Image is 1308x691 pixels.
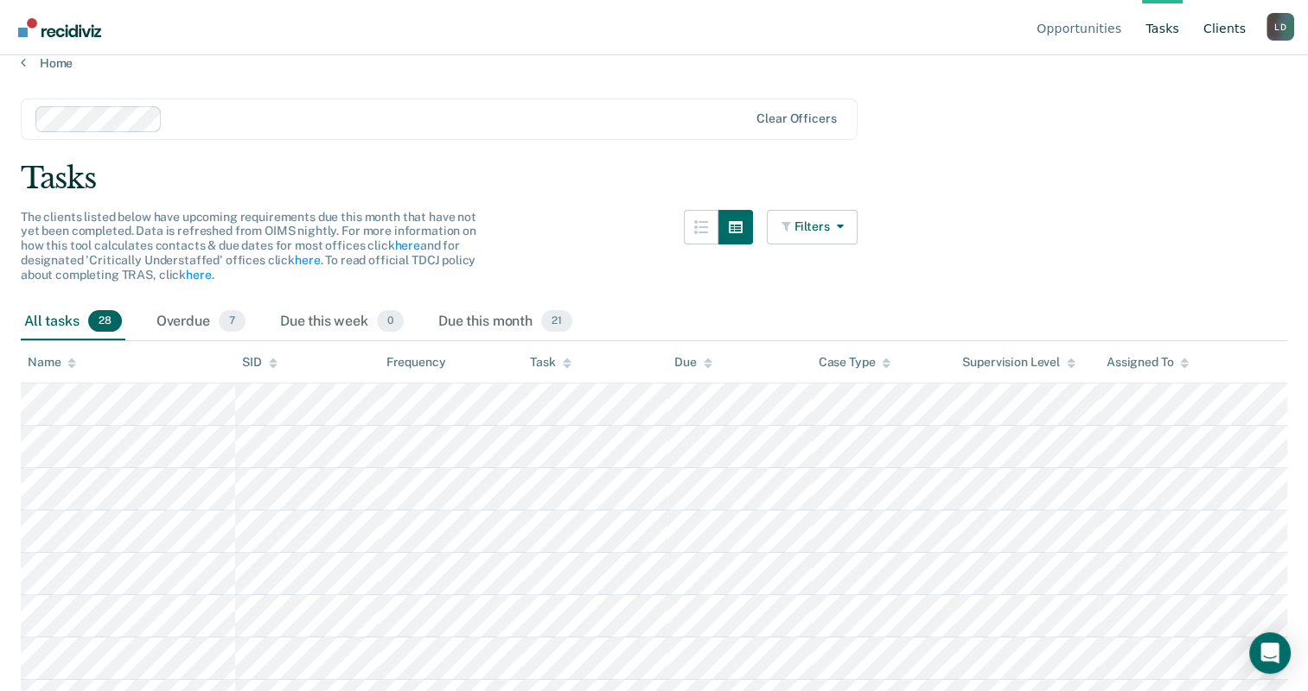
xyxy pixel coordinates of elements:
div: Task [530,355,571,370]
div: L D [1267,13,1294,41]
div: Case Type [819,355,891,370]
span: 28 [88,310,122,333]
a: Home [21,55,1287,71]
span: 0 [377,310,404,333]
div: Due this week0 [277,303,407,341]
div: Overdue7 [153,303,249,341]
div: Due [674,355,712,370]
div: SID [242,355,278,370]
div: Supervision Level [962,355,1075,370]
span: 21 [541,310,572,333]
a: here [295,253,320,267]
div: Frequency [386,355,446,370]
div: Name [28,355,76,370]
div: Open Intercom Messenger [1249,632,1291,674]
span: 7 [219,310,246,333]
button: Filters [767,210,858,244]
div: All tasks28 [21,303,125,341]
a: here [186,268,211,282]
span: The clients listed below have upcoming requirements due this month that have not yet been complet... [21,210,476,282]
button: Profile dropdown button [1267,13,1294,41]
div: Assigned To [1107,355,1189,370]
div: Clear officers [756,111,836,126]
img: Recidiviz [18,18,101,37]
a: here [394,238,419,252]
div: Due this month21 [435,303,576,341]
div: Tasks [21,161,1287,196]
